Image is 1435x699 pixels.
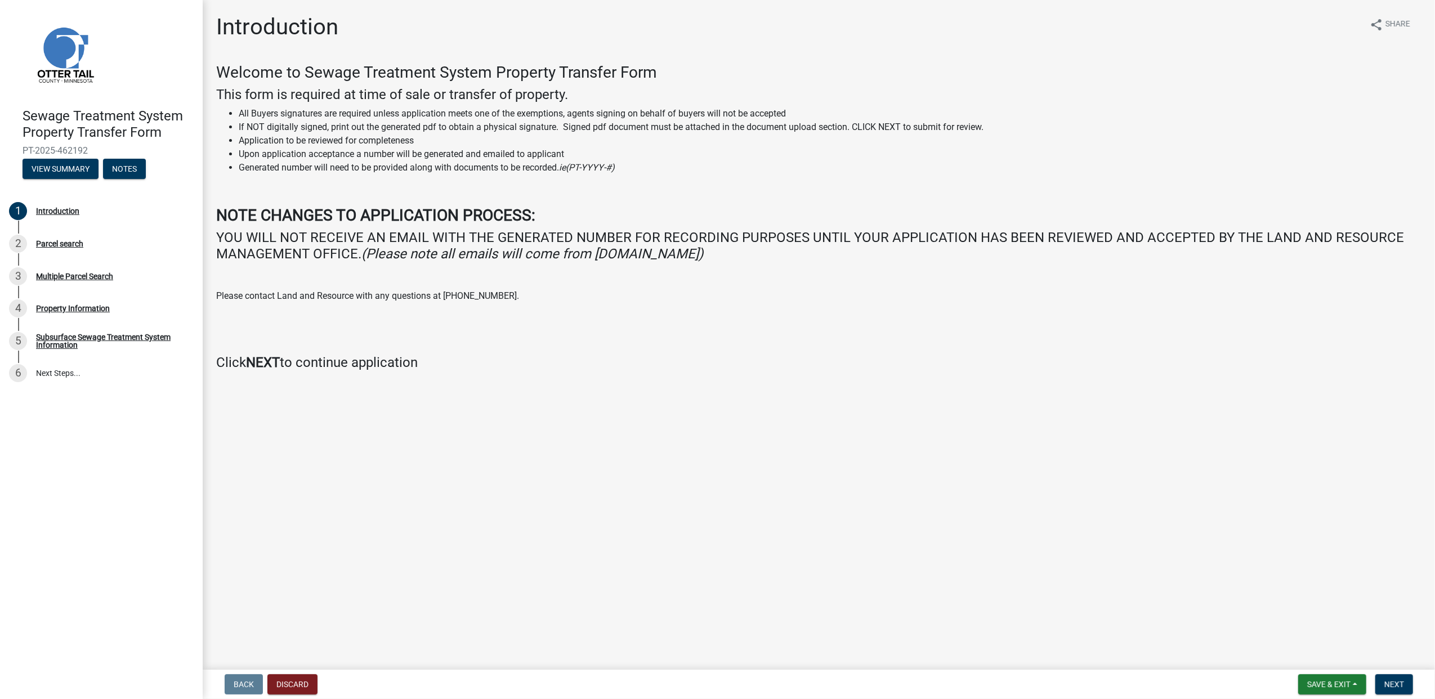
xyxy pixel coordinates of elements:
wm-modal-confirm: Summary [23,165,99,174]
i: (Please note all emails will come from [DOMAIN_NAME]) [361,246,703,262]
button: Back [225,674,263,694]
h1: Introduction [216,14,338,41]
strong: NEXT [246,355,280,370]
div: 5 [9,332,27,350]
button: shareShare [1361,14,1419,35]
h4: YOU WILL NOT RECEIVE AN EMAIL WITH THE GENERATED NUMBER FOR RECORDING PURPOSES UNTIL YOUR APPLICA... [216,230,1421,262]
img: Otter Tail County, Minnesota [23,12,107,96]
div: Multiple Parcel Search [36,272,113,280]
li: Application to be reviewed for completeness [239,134,1421,147]
div: 6 [9,364,27,382]
div: 1 [9,202,27,220]
li: If NOT digitally signed, print out the generated pdf to obtain a physical signature. Signed pdf d... [239,120,1421,134]
i: ie(PT-YYYY-#) [559,162,615,173]
li: Generated number will need to be provided along with documents to be recorded. [239,161,1421,174]
p: Please contact Land and Resource with any questions at [PHONE_NUMBER]. [216,289,1421,303]
button: Save & Exit [1298,674,1366,694]
span: Save & Exit [1307,680,1351,689]
h4: Click to continue application [216,355,1421,371]
wm-modal-confirm: Notes [103,165,146,174]
li: Upon application acceptance a number will be generated and emailed to applicant [239,147,1421,161]
button: Discard [267,674,318,694]
div: Parcel search [36,240,83,248]
div: 4 [9,299,27,317]
h4: Sewage Treatment System Property Transfer Form [23,108,194,141]
i: share [1370,18,1383,32]
h4: This form is required at time of sale or transfer of property. [216,87,1421,103]
div: Introduction [36,207,79,215]
span: Share [1385,18,1410,32]
div: 2 [9,235,27,253]
span: Next [1384,680,1404,689]
div: Subsurface Sewage Treatment System Information [36,333,185,349]
span: PT-2025-462192 [23,145,180,156]
button: Notes [103,159,146,179]
h3: Welcome to Sewage Treatment System Property Transfer Form [216,63,1421,82]
button: View Summary [23,159,99,179]
div: 3 [9,267,27,285]
div: Property Information [36,304,110,312]
li: All Buyers signatures are required unless application meets one of the exemptions, agents signing... [239,107,1421,120]
span: Back [234,680,254,689]
button: Next [1375,674,1413,694]
strong: NOTE CHANGES TO APPLICATION PROCESS: [216,206,535,225]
